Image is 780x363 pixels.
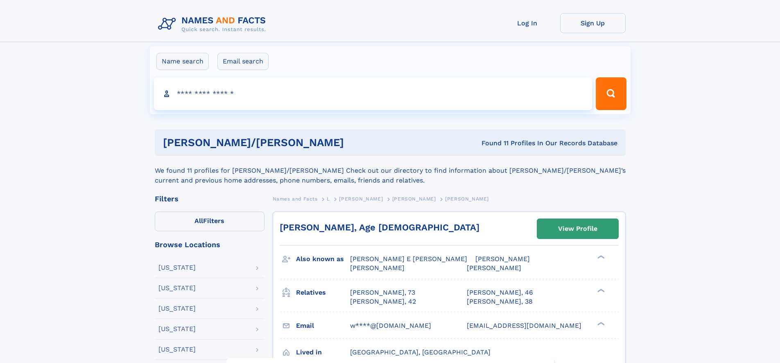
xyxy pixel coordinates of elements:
[392,194,436,204] a: [PERSON_NAME]
[596,77,626,110] button: Search Button
[350,348,491,356] span: [GEOGRAPHIC_DATA], [GEOGRAPHIC_DATA]
[194,217,203,225] span: All
[558,219,597,238] div: View Profile
[495,13,560,33] a: Log In
[595,288,605,293] div: ❯
[327,194,330,204] a: L
[392,196,436,202] span: [PERSON_NAME]
[560,13,626,33] a: Sign Up
[163,138,413,148] h1: [PERSON_NAME]/[PERSON_NAME]
[156,53,209,70] label: Name search
[339,196,383,202] span: [PERSON_NAME]
[296,286,350,300] h3: Relatives
[445,196,489,202] span: [PERSON_NAME]
[217,53,269,70] label: Email search
[154,77,592,110] input: search input
[155,13,273,35] img: Logo Names and Facts
[467,288,533,297] a: [PERSON_NAME], 46
[296,252,350,266] h3: Also known as
[339,194,383,204] a: [PERSON_NAME]
[155,195,265,203] div: Filters
[280,222,479,232] a: [PERSON_NAME], Age [DEMOGRAPHIC_DATA]
[413,139,617,148] div: Found 11 Profiles In Our Records Database
[467,297,533,306] a: [PERSON_NAME], 38
[296,319,350,333] h3: Email
[155,156,626,185] div: We found 11 profiles for [PERSON_NAME]/[PERSON_NAME] Check out our directory to find information ...
[350,288,415,297] a: [PERSON_NAME], 73
[296,345,350,359] h3: Lived in
[158,346,196,353] div: [US_STATE]
[350,264,405,272] span: [PERSON_NAME]
[467,322,581,329] span: [EMAIL_ADDRESS][DOMAIN_NAME]
[155,212,265,231] label: Filters
[327,196,330,202] span: L
[158,285,196,291] div: [US_STATE]
[158,305,196,312] div: [US_STATE]
[595,321,605,326] div: ❯
[475,255,530,263] span: [PERSON_NAME]
[350,255,467,263] span: [PERSON_NAME] E [PERSON_NAME]
[537,219,618,239] a: View Profile
[158,326,196,332] div: [US_STATE]
[273,194,318,204] a: Names and Facts
[595,255,605,260] div: ❯
[350,297,416,306] a: [PERSON_NAME], 42
[158,264,196,271] div: [US_STATE]
[155,241,265,248] div: Browse Locations
[467,264,521,272] span: [PERSON_NAME]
